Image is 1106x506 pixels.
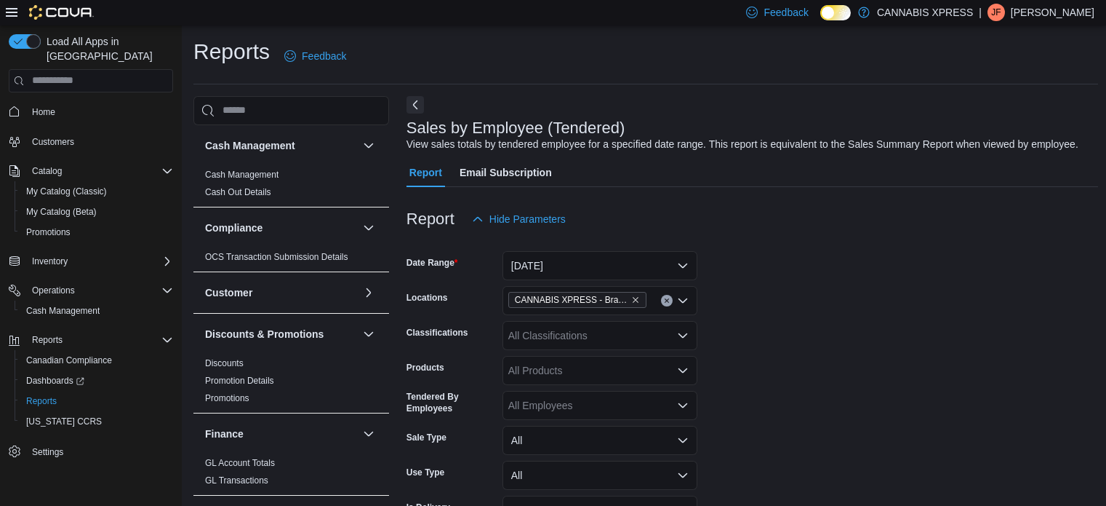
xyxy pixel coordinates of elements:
[3,101,179,122] button: Home
[26,331,173,349] span: Reports
[15,222,179,242] button: Promotions
[9,95,173,500] nav: Complex example
[1011,4,1094,21] p: [PERSON_NAME]
[20,392,63,410] a: Reports
[820,5,851,20] input: Dark Mode
[205,392,249,404] span: Promotions
[406,137,1078,152] div: View sales totals by tendered employee for a specified date range. This report is equivalent to t...
[32,165,62,177] span: Catalog
[3,330,179,350] button: Reports
[205,358,244,368] a: Discounts
[193,454,389,495] div: Finance
[26,355,112,366] span: Canadian Compliance
[29,5,94,20] img: Cova
[26,442,173,460] span: Settings
[278,41,352,71] a: Feedback
[26,305,100,317] span: Cash Management
[32,106,55,118] span: Home
[193,248,389,272] div: Compliance
[26,206,97,218] span: My Catalog (Beta)
[205,427,357,441] button: Finance
[3,161,179,181] button: Catalog
[20,302,105,320] a: Cash Management
[991,4,1001,21] span: JF
[3,440,179,462] button: Settings
[15,350,179,371] button: Canadian Compliance
[205,427,244,441] h3: Finance
[15,411,179,432] button: [US_STATE] CCRS
[193,355,389,413] div: Discounts & Promotions
[360,325,377,343] button: Discounts & Promotions
[515,293,628,307] span: CANNABIS XPRESS - Brampton ([GEOGRAPHIC_DATA])
[406,210,454,228] h3: Report
[26,331,68,349] button: Reports
[20,352,118,369] a: Canadian Compliance
[26,416,102,427] span: [US_STATE] CCRS
[677,365,689,376] button: Open list of options
[26,226,71,238] span: Promotions
[406,119,625,137] h3: Sales by Employee (Tendered)
[32,334,63,346] span: Reports
[406,292,448,304] label: Locations
[32,446,63,458] span: Settings
[26,133,173,151] span: Customers
[302,49,346,63] span: Feedback
[15,371,179,391] a: Dashboards
[32,256,68,267] span: Inventory
[205,458,275,468] a: GL Account Totals
[661,295,673,307] button: Clear input
[15,181,179,202] button: My Catalog (Classic)
[677,295,689,307] button: Open list of options
[205,138,295,153] h3: Cash Management
[20,302,173,320] span: Cash Management
[26,103,173,121] span: Home
[406,96,424,114] button: Next
[877,4,973,21] p: CANNABIS XPRESS
[460,158,552,187] span: Email Subscription
[205,457,275,469] span: GL Account Totals
[3,280,179,301] button: Operations
[26,186,107,197] span: My Catalog (Classic)
[205,138,357,153] button: Cash Management
[3,251,179,272] button: Inventory
[360,284,377,301] button: Customer
[205,187,271,197] a: Cash Out Details
[3,131,179,152] button: Customers
[26,443,69,461] a: Settings
[466,205,572,234] button: Hide Parameters
[205,285,357,300] button: Customer
[26,253,173,270] span: Inventory
[15,202,179,222] button: My Catalog (Beta)
[20,183,173,200] span: My Catalog (Classic)
[26,162,173,180] span: Catalog
[20,203,173,221] span: My Catalog (Beta)
[508,292,646,308] span: CANNABIS XPRESS - Brampton (Hurontario Street)
[26,282,81,299] button: Operations
[26,375,84,387] span: Dashboards
[502,426,697,455] button: All
[193,166,389,207] div: Cash Management
[409,158,442,187] span: Report
[20,183,113,200] a: My Catalog (Classic)
[15,301,179,321] button: Cash Management
[360,219,377,237] button: Compliance
[205,357,244,369] span: Discounts
[205,251,348,263] span: OCS Transaction Submission Details
[205,375,274,387] span: Promotion Details
[20,352,173,369] span: Canadian Compliance
[406,257,458,269] label: Date Range
[205,221,357,235] button: Compliance
[20,413,108,430] a: [US_STATE] CCRS
[205,170,278,180] a: Cash Management
[631,296,640,304] button: Remove CANNABIS XPRESS - Brampton (Hurontario Street) from selection in this group
[20,224,76,241] a: Promotions
[20,413,173,430] span: Washington CCRS
[193,37,270,66] h1: Reports
[20,372,90,390] a: Dashboards
[26,103,61,121] a: Home
[979,4,982,21] p: |
[406,362,444,373] label: Products
[32,136,74,148] span: Customers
